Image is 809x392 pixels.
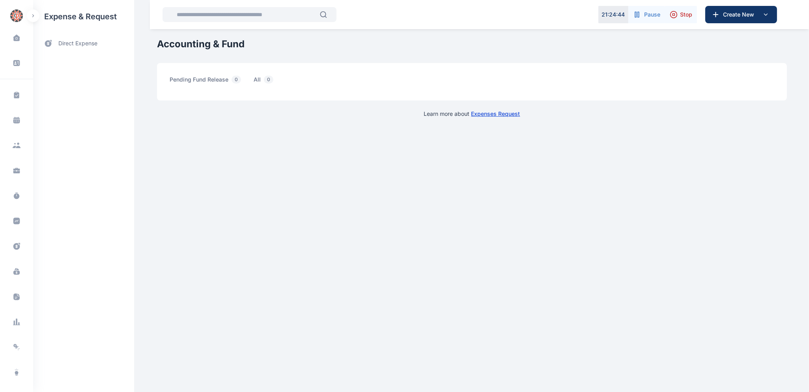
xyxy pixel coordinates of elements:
[33,33,134,54] a: direct expense
[264,76,273,84] span: 0
[58,39,97,48] span: direct expense
[644,11,660,19] span: Pause
[254,76,277,88] span: all
[628,6,665,23] button: Pause
[254,76,286,88] a: all0
[157,38,787,50] h1: Accounting & Fund
[705,6,777,23] button: Create New
[602,11,625,19] p: 21 : 24 : 44
[170,76,254,88] a: pending fund release0
[665,6,697,23] button: Stop
[424,110,520,118] p: Learn more about
[680,11,692,19] span: Stop
[170,76,244,88] span: pending fund release
[471,110,520,117] a: Expenses Request
[232,76,241,84] span: 0
[720,11,761,19] span: Create New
